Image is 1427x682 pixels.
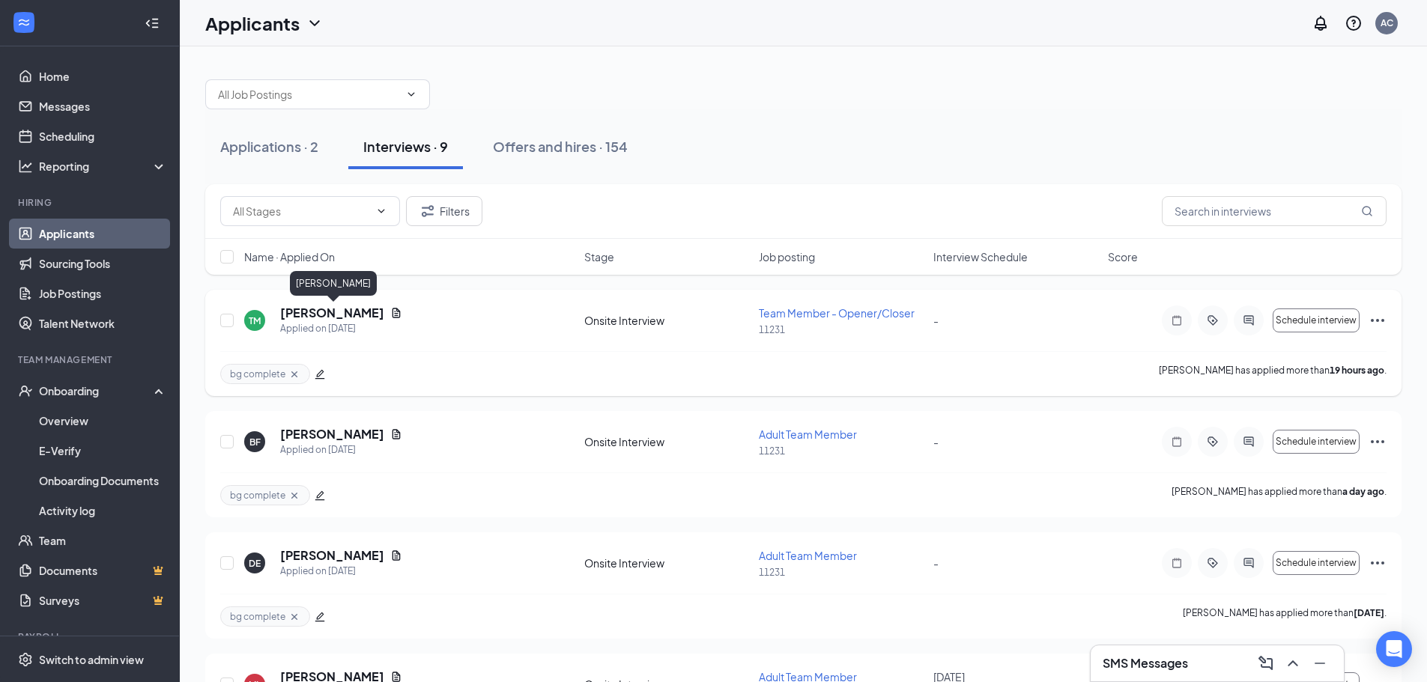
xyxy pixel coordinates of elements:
span: bg complete [230,489,285,502]
button: Minimize [1308,651,1332,675]
span: - [933,435,939,448]
span: Adult Team Member [759,427,857,441]
input: Search in interviews [1162,196,1387,226]
span: Schedule interview [1276,315,1357,326]
div: Onboarding [39,383,154,398]
div: Interviews · 9 [363,137,448,156]
a: Talent Network [39,308,167,338]
svg: ChevronUp [1284,654,1302,672]
svg: QuestionInfo [1345,14,1363,32]
a: Team [39,526,167,555]
h5: [PERSON_NAME] [280,305,384,321]
p: 11231 [759,323,924,336]
svg: Cross [288,368,300,380]
a: Job Postings [39,278,167,308]
a: DocumentsCrown [39,555,167,585]
p: [PERSON_NAME] has applied more than . [1183,606,1387,627]
svg: UserCheck [18,383,33,398]
svg: Ellipses [1369,311,1387,329]
a: Activity log [39,496,167,526]
div: Team Management [18,353,164,366]
svg: Document [390,307,402,319]
button: ChevronUp [1281,651,1305,675]
a: E-Verify [39,436,167,466]
span: edit [315,369,325,380]
a: Messages [39,91,167,121]
button: Schedule interview [1273,308,1360,332]
p: 11231 [759,566,924,579]
button: Filter Filters [406,196,482,226]
span: Interview Schedule [933,249,1028,264]
svg: Minimize [1311,654,1329,672]
p: [PERSON_NAME] has applied more than . [1172,485,1387,505]
div: BF [249,436,261,448]
div: Hiring [18,196,164,209]
div: Onsite Interview [584,434,750,449]
span: - [933,556,939,570]
p: [PERSON_NAME] has applied more than . [1159,364,1387,384]
span: - [933,314,939,327]
span: edit [315,490,325,501]
svg: Note [1168,436,1186,448]
svg: Note [1168,557,1186,569]
span: bg complete [230,368,285,380]
div: Applied on [DATE] [280,564,402,579]
svg: Cross [288,490,300,502]
div: DE [249,557,261,570]
p: 11231 [759,445,924,457]
a: Overview [39,406,167,436]
div: AC [1381,16,1393,29]
input: All Stages [233,203,369,219]
svg: WorkstreamLogo [16,15,31,30]
svg: ChevronDown [405,88,417,100]
span: bg complete [230,610,285,623]
a: Sourcing Tools [39,249,167,278]
svg: Document [390,549,402,561]
a: Home [39,61,167,91]
button: ComposeMessage [1254,651,1278,675]
a: Onboarding Documents [39,466,167,496]
span: Stage [584,249,614,264]
button: Schedule interview [1273,551,1360,575]
svg: ActiveTag [1204,436,1222,448]
div: [PERSON_NAME] [290,271,377,296]
svg: ActiveChat [1240,314,1258,326]
span: Job posting [759,249,815,264]
svg: ChevronDown [375,205,387,217]
svg: ActiveChat [1240,436,1258,448]
h5: [PERSON_NAME] [280,547,384,564]
h3: SMS Messages [1103,655,1188,672]
svg: Ellipses [1369,433,1387,451]
h5: [PERSON_NAME] [280,426,384,442]
div: Applications · 2 [220,137,318,156]
svg: ActiveTag [1204,557,1222,569]
div: Offers and hires · 154 [493,137,628,156]
b: a day ago [1342,486,1384,497]
svg: Filter [419,202,437,220]
svg: Settings [18,652,33,667]
svg: MagnifyingGlass [1361,205,1373,217]
b: [DATE] [1354,607,1384,618]
svg: Note [1168,314,1186,326]
svg: Document [390,428,402,440]
a: Applicants [39,219,167,249]
svg: Collapse [145,16,160,31]
div: Applied on [DATE] [280,321,402,336]
div: TM [249,314,261,327]
span: Team Member - Opener/Closer [759,306,915,320]
div: Onsite Interview [584,555,750,570]
div: Onsite Interview [584,313,750,328]
a: Scheduling [39,121,167,151]
span: Adult Team Member [759,549,857,562]
svg: ActiveChat [1240,557,1258,569]
span: Schedule interview [1276,436,1357,447]
input: All Job Postings [218,86,399,103]
div: Payroll [18,630,164,643]
svg: ComposeMessage [1257,654,1275,672]
a: SurveysCrown [39,585,167,615]
svg: ActiveTag [1204,314,1222,326]
span: Score [1108,249,1138,264]
h1: Applicants [205,10,300,36]
svg: Analysis [18,159,33,174]
div: Reporting [39,159,168,174]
